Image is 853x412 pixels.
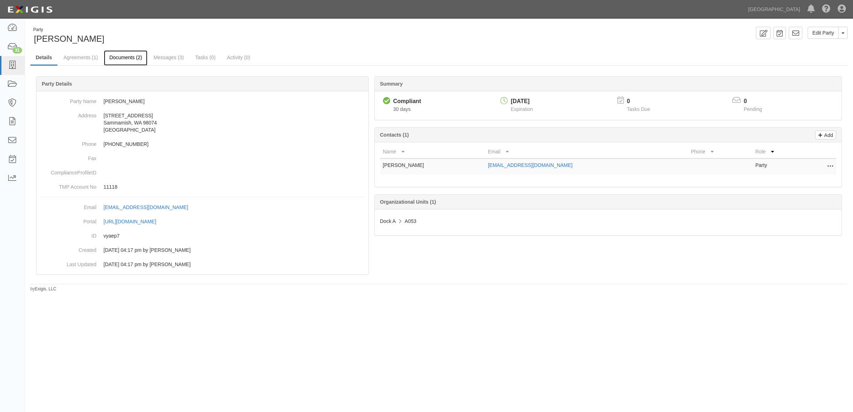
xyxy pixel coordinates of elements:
th: Email [485,145,688,158]
a: [EMAIL_ADDRESS][DOMAIN_NAME] [488,162,572,168]
dd: 08/29/2025 04:17 pm by Martina Lopez [39,257,365,271]
small: by [30,286,56,292]
th: Role [752,145,808,158]
td: Party [752,158,808,174]
span: Pending [744,106,762,112]
span: [PERSON_NAME] [34,34,104,44]
dt: Phone [39,137,96,148]
dd: [STREET_ADDRESS] Sammamish, WA 98074 [GEOGRAPHIC_DATA] [39,108,365,137]
img: logo-5460c22ac91f19d4615b14bd174203de0afe785f0fc80cf4dbbc73dc1793850b.png [5,3,55,16]
a: Add [815,131,836,139]
dd: [PERSON_NAME] [39,94,365,108]
b: Organizational Units (1) [380,199,436,205]
div: Compliant [393,97,421,106]
span: Tasks Due [627,106,650,112]
span: A053 [405,218,417,224]
td: [PERSON_NAME] [380,158,485,174]
span: Dock A [380,218,396,224]
div: Joe Yap [30,27,434,45]
span: Expiration [511,106,533,112]
i: Compliant [383,97,390,105]
p: 0 [744,97,771,106]
a: [GEOGRAPHIC_DATA] [745,2,804,16]
a: Messages (3) [148,50,189,65]
div: [DATE] [511,97,533,106]
b: Contacts (1) [380,132,409,138]
a: Tasks (0) [190,50,221,65]
a: Details [30,50,57,66]
dt: Created [39,243,96,254]
dt: ID [39,229,96,239]
dd: vyaep7 [39,229,365,243]
dt: Fax [39,151,96,162]
b: Summary [380,81,403,87]
div: 31 [12,47,22,54]
a: Edit Party [808,27,839,39]
a: [URL][DOMAIN_NAME] [104,219,164,224]
dd: [PHONE_NUMBER] [39,137,365,151]
p: 11118 [104,183,365,190]
p: Add [822,131,833,139]
div: Party [33,27,104,33]
dt: Last Updated [39,257,96,268]
dd: 08/29/2025 04:17 pm by Martina Lopez [39,243,365,257]
p: 0 [627,97,659,106]
dt: Address [39,108,96,119]
div: [EMAIL_ADDRESS][DOMAIN_NAME] [104,204,188,211]
dt: TMP Account No [39,180,96,190]
i: Help Center - Complianz [822,5,831,14]
dt: ComplianceProfileID [39,166,96,176]
span: Since 09/08/2025 [393,106,411,112]
a: Activity (0) [222,50,256,65]
dt: Party Name [39,94,96,105]
dt: Portal [39,214,96,225]
dt: Email [39,200,96,211]
a: Exigis, LLC [35,286,56,291]
th: Phone [688,145,753,158]
b: Party Details [42,81,72,87]
th: Name [380,145,485,158]
a: Agreements (1) [58,50,103,65]
a: [EMAIL_ADDRESS][DOMAIN_NAME] [104,204,196,210]
a: Documents (2) [104,50,147,66]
